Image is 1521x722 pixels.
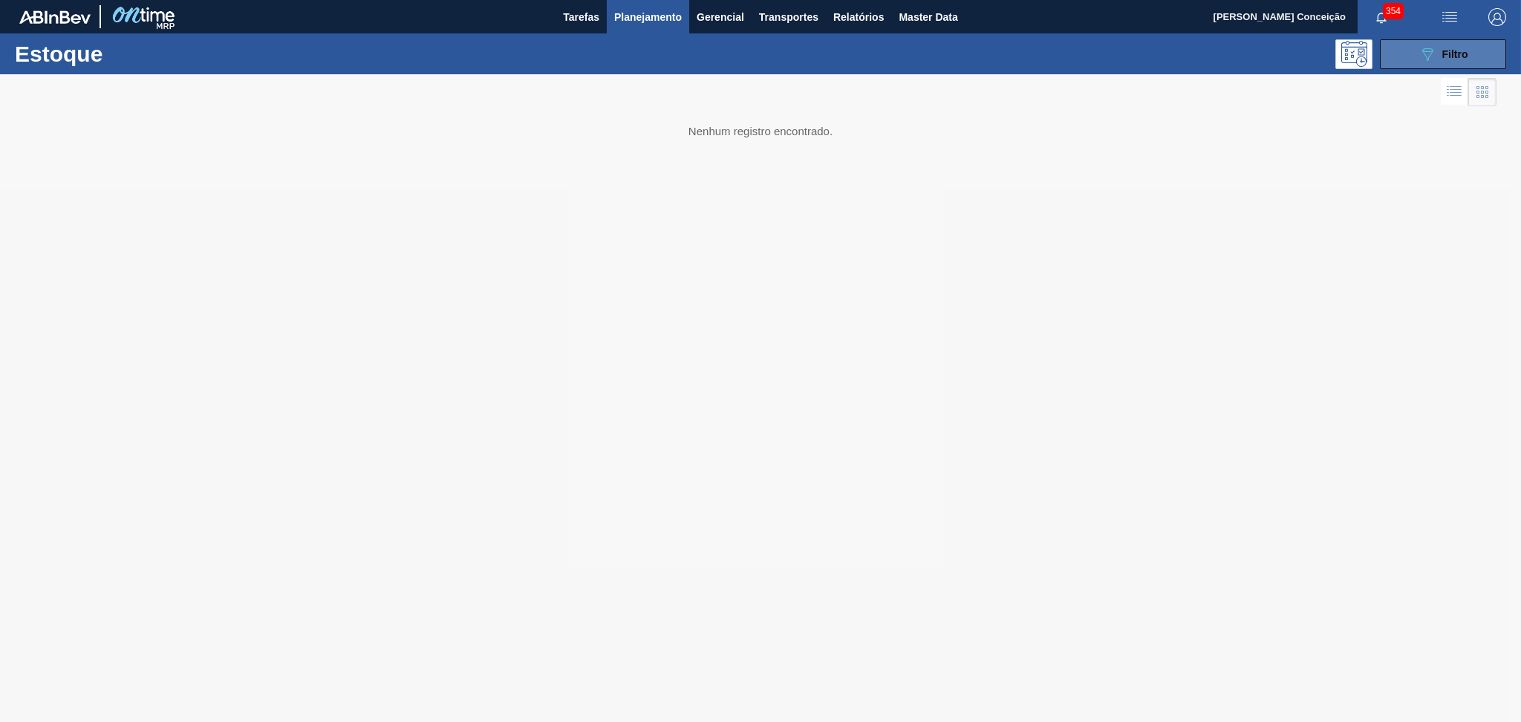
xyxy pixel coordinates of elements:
[1380,39,1506,69] button: Filtro
[1441,8,1459,26] img: userActions
[19,10,91,24] img: TNhmsLtSVTkK8tSr43FrP2fwEKptu5GPRR3wAAAABJRU5ErkJggg==
[1488,8,1506,26] img: Logout
[1358,7,1405,27] button: Notificações
[759,8,818,26] span: Transportes
[15,45,239,62] h1: Estoque
[1442,48,1468,60] span: Filtro
[563,8,599,26] span: Tarefas
[697,8,744,26] span: Gerencial
[899,8,957,26] span: Master Data
[833,8,884,26] span: Relatórios
[1335,39,1372,69] div: Pogramando: nenhum usuário selecionado
[1383,3,1404,19] span: 354
[614,8,682,26] span: Planejamento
